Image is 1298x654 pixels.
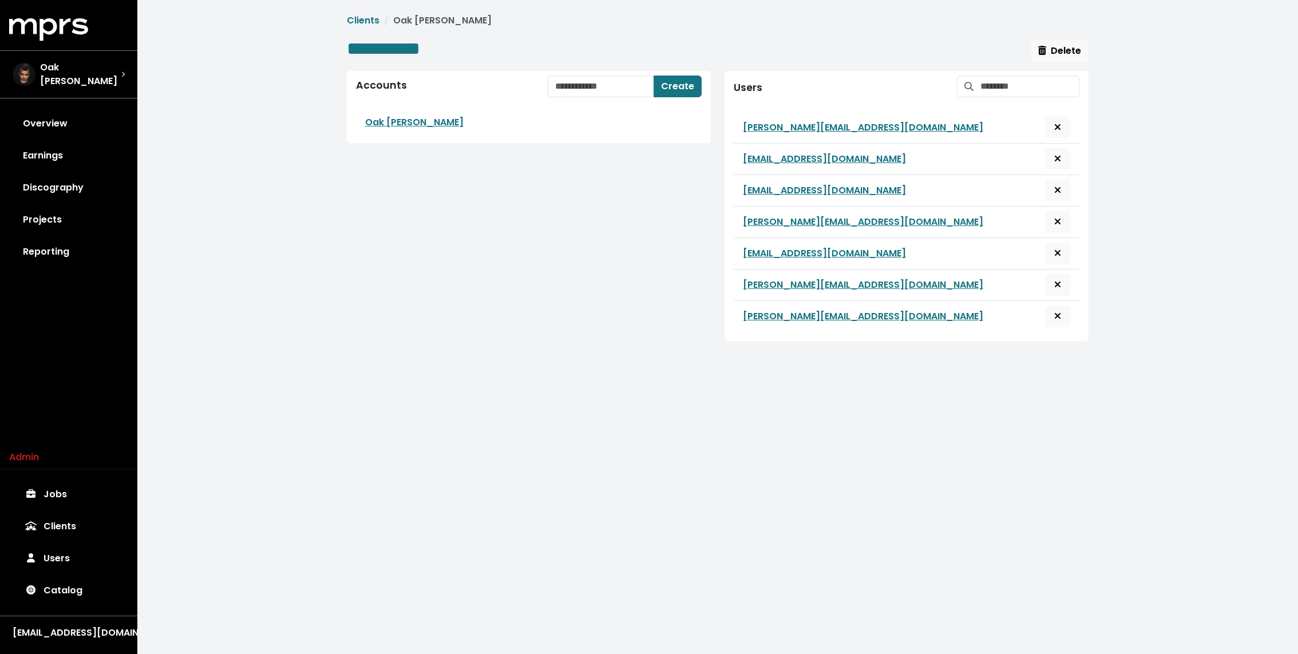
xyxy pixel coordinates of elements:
[365,116,464,129] a: Oak [PERSON_NAME]
[661,80,694,93] span: Create
[9,542,128,574] a: Users
[1045,211,1070,233] button: Revoke user access to client
[9,478,128,510] a: Jobs
[1031,40,1089,62] button: Delete
[9,140,128,172] a: Earnings
[734,82,762,94] div: Users
[743,278,983,292] a: [PERSON_NAME][EMAIL_ADDRESS][DOMAIN_NAME]
[743,152,906,166] a: [EMAIL_ADDRESS][DOMAIN_NAME]
[654,76,702,97] button: Create
[40,61,121,88] span: Oak [PERSON_NAME]
[9,510,128,542] a: Clients
[743,184,906,197] a: [EMAIL_ADDRESS][DOMAIN_NAME]
[1045,306,1070,327] button: Revoke user access to client
[743,215,983,229] a: [PERSON_NAME][EMAIL_ADDRESS][DOMAIN_NAME]
[9,236,128,268] a: Reporting
[743,310,983,323] a: [PERSON_NAME][EMAIL_ADDRESS][DOMAIN_NAME]
[13,63,35,86] img: The selected account / producer
[1045,243,1070,264] button: Revoke user access to client
[743,247,906,260] a: [EMAIL_ADDRESS][DOMAIN_NAME]
[1045,117,1070,138] button: Revoke user access to client
[9,108,128,140] a: Overview
[347,14,1089,27] nav: breadcrumb
[743,121,983,134] a: [PERSON_NAME][EMAIL_ADDRESS][DOMAIN_NAME]
[9,22,88,35] a: mprs logo
[9,172,128,204] a: Discography
[9,625,128,640] button: [EMAIL_ADDRESS][DOMAIN_NAME]
[13,626,125,640] div: [EMAIL_ADDRESS][DOMAIN_NAME]
[980,76,1079,97] input: Search for users by email and add them to this client
[356,80,407,92] div: Accounts
[347,14,379,27] a: Clients
[1038,44,1081,57] span: Delete
[9,574,128,607] a: Catalog
[1045,148,1070,170] button: Revoke user access to client
[379,14,492,27] li: Oak [PERSON_NAME]
[1045,180,1070,201] button: Revoke user access to client
[1045,274,1070,296] button: Revoke user access to client
[9,204,128,236] a: Projects
[347,39,420,58] span: Edit value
